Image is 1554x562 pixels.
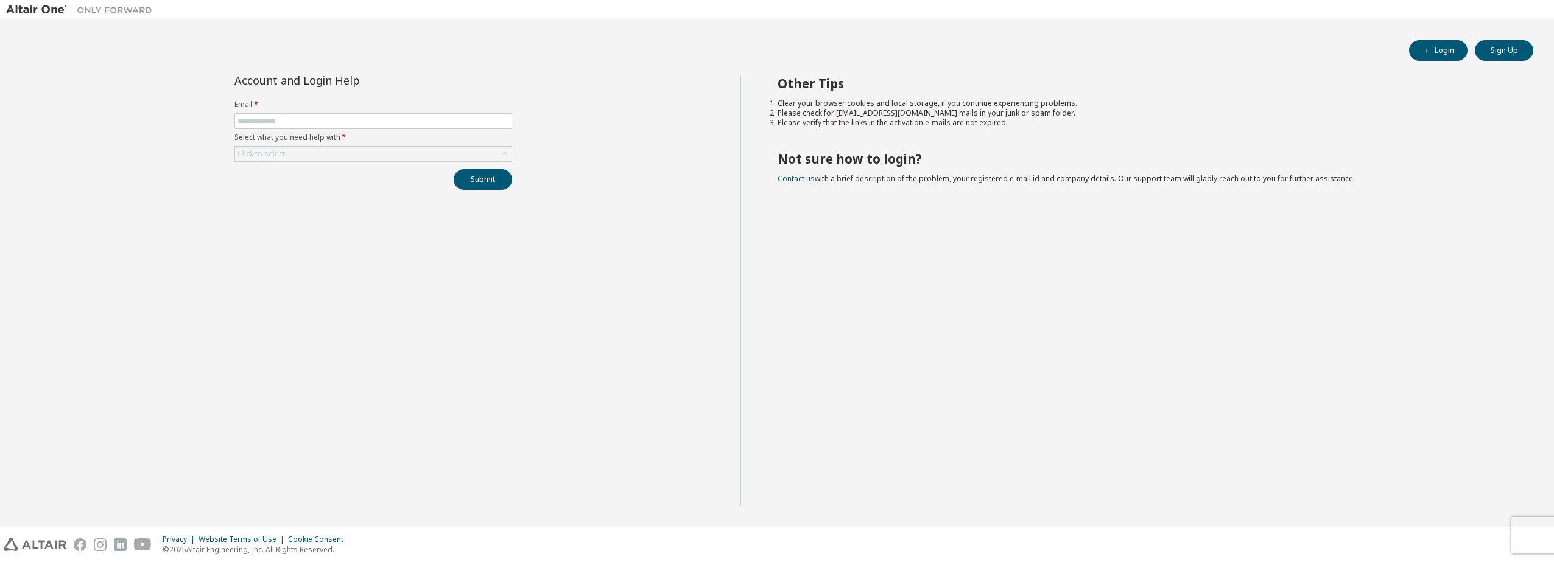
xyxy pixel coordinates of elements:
[288,535,351,544] div: Cookie Consent
[237,149,285,159] div: Click to select
[6,4,158,16] img: Altair One
[1409,40,1468,61] button: Login
[778,75,1512,91] h2: Other Tips
[4,538,66,551] img: altair_logo.svg
[74,538,86,551] img: facebook.svg
[199,535,288,544] div: Website Terms of Use
[778,108,1512,118] li: Please check for [EMAIL_ADDRESS][DOMAIN_NAME] mails in your junk or spam folder.
[778,173,815,184] a: Contact us
[234,75,457,85] div: Account and Login Help
[1475,40,1533,61] button: Sign Up
[454,169,512,190] button: Submit
[234,133,512,142] label: Select what you need help with
[778,173,1355,184] span: with a brief description of the problem, your registered e-mail id and company details. Our suppo...
[163,535,199,544] div: Privacy
[234,100,512,109] label: Email
[778,99,1512,108] li: Clear your browser cookies and local storage, if you continue experiencing problems.
[134,538,152,551] img: youtube.svg
[235,147,512,161] div: Click to select
[114,538,127,551] img: linkedin.svg
[778,118,1512,128] li: Please verify that the links in the activation e-mails are not expired.
[163,544,351,555] p: © 2025 Altair Engineering, Inc. All Rights Reserved.
[94,538,107,551] img: instagram.svg
[778,151,1512,167] h2: Not sure how to login?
